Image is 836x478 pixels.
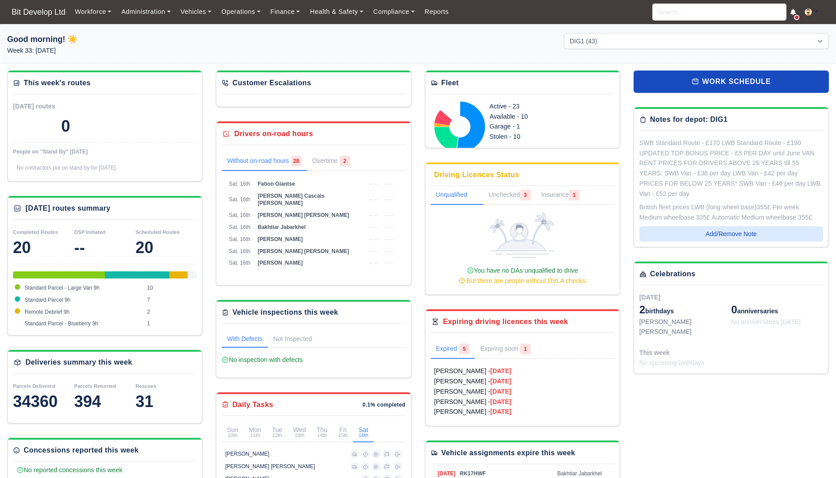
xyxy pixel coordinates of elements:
div: birthdays [639,303,731,317]
a: Finance [265,3,305,21]
span: [DATE] [438,470,456,477]
span: Bakhtiar Jabarkhel [557,470,601,477]
span: --:-- [384,248,393,254]
div: Vehicle inspections this week [232,307,338,318]
div: Concessions reported this week [24,445,139,456]
a: Not Inspected [268,331,317,348]
span: No reported concessions this week [17,466,122,474]
a: [PERSON_NAME] -[DATE] [434,397,611,407]
a: Unqualified [431,186,483,205]
div: Driving Licences Status [434,170,520,180]
div: But there are people without DVLA checks. [434,276,611,286]
small: Parcels Returned [74,383,116,389]
div: [DATE] routes [13,101,105,112]
span: 1 [569,190,580,200]
a: Operations [216,3,265,21]
span: 2 [340,156,350,166]
span: 0 [731,303,737,316]
td: 1 [145,318,197,330]
div: Sat [358,427,368,438]
div: British fleet prices LWB (long wheel base)355£ Per week Medium wheelbase 335£ Automatic Medium wh... [639,202,823,223]
div: Tue [272,427,282,438]
strong: [DATE] [490,408,511,415]
span: --:-- [369,236,377,242]
div: 34360 [13,393,74,411]
div: Mon [249,427,261,438]
a: Without on-road hours [222,152,307,171]
div: Fri [338,427,348,438]
span: Sat, 16th [229,260,250,266]
span: 28 [291,156,302,166]
div: Customer Escalations [232,78,311,88]
span: --:-- [369,181,377,187]
span: No contractors put on stand by for [DATE] [17,165,116,171]
span: 5 [459,344,470,354]
strong: [DATE] [490,388,511,395]
span: --:-- [369,260,377,266]
span: [PERSON_NAME] [PERSON_NAME] [258,212,349,218]
small: Parcels Delivered [13,383,55,389]
small: 14th [317,433,328,438]
a: Insurance [536,186,585,205]
a: Unchecked [483,186,536,205]
a: Workforce [70,3,117,21]
span: [DATE] [639,294,660,301]
span: 1 [520,344,531,354]
div: Available - 10 [490,112,582,122]
span: --:-- [369,224,377,230]
div: Daily Tasks [232,399,273,410]
div: 31 [135,393,197,411]
span: Standard Parcel - Blueberry 9h [25,320,98,327]
small: 10th [227,433,238,438]
span: --:-- [384,181,393,187]
span: [PERSON_NAME] [258,260,303,266]
div: People on "Stand By" [DATE] [13,148,197,155]
span: --:-- [384,212,393,218]
span: --:-- [384,224,393,230]
span: [PERSON_NAME] [PERSON_NAME] [258,248,349,254]
td: 2 [145,306,197,318]
span: 2 [639,303,645,316]
div: Expiring driving licences this week [443,316,568,327]
span: Bit Develop Ltd [7,3,70,21]
div: Standard Parcel 9h [105,271,169,278]
div: Celebrations [650,269,696,279]
span: Standard Parcel - Large Van 9h [25,285,100,291]
span: Sat, 16th [229,224,250,230]
div: [PERSON_NAME] [PERSON_NAME] [225,463,315,470]
div: Stolen - 10 [490,132,582,142]
div: [PERSON_NAME] [225,450,269,457]
div: 20 [13,239,74,257]
a: [PERSON_NAME] -[DATE] [434,407,611,417]
small: 12th [272,433,282,438]
a: [PERSON_NAME] -[DATE] [434,366,611,376]
a: Compliance [368,3,420,21]
div: 0 [61,117,70,135]
div: [PERSON_NAME] [639,327,731,337]
div: This week's routes [24,78,91,88]
div: SWB Standard Route - £170 LWB Standard Route - £190 UPDATED TOP BONUS PRICE - £5 PER DAY until Ju... [639,138,823,199]
div: [DATE] routes summary [25,203,110,214]
div: Fleet [441,78,459,88]
span: 3 [520,190,531,200]
span: --:-- [384,196,393,203]
small: 13th [293,433,306,438]
strong: [DATE] [490,378,511,385]
a: work schedule [634,71,829,93]
span: Remote Debrief 9h [25,309,70,315]
td: 10 [145,282,197,294]
span: --:-- [369,248,377,254]
span: Sat, 16th [229,248,250,254]
a: With Defects [222,331,268,348]
div: Remote Debrief 9h [169,271,188,278]
a: Health & Safety [305,3,369,21]
span: Standard Parcel 9h [25,297,71,303]
small: 15th [338,433,348,438]
div: Vehicle assignments expire this week [441,448,576,458]
a: Bit Develop Ltd [7,4,70,21]
div: Drivers on-road hours [234,129,313,139]
small: Completed Routes [13,229,58,235]
small: DSP Initiated [74,229,105,235]
span: Sat, 16th [229,236,250,242]
span: This week [639,349,670,356]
